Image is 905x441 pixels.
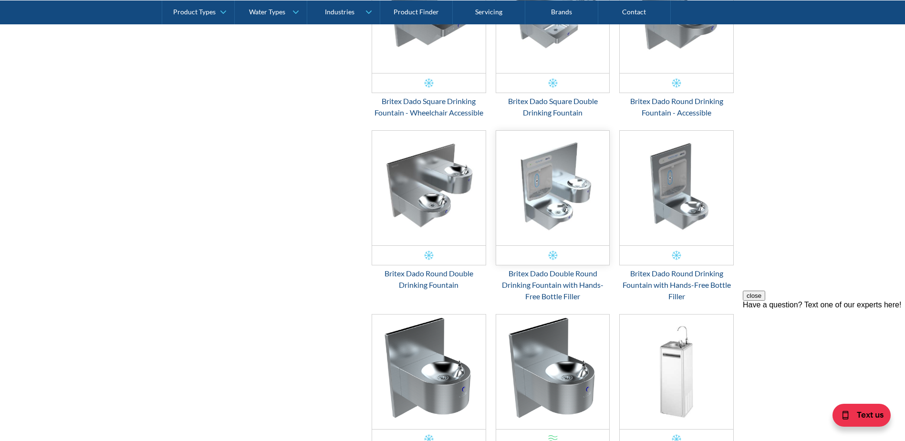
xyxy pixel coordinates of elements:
img: Britex Dado Round Wall Mounted Drinking Fountain - Refrigerated [372,315,486,429]
a: Britex Dado Round Double Drinking FountainBritex Dado Round Double Drinking Fountain [372,130,486,291]
img: Britex Dado Round Double Drinking Fountain [372,131,486,245]
iframe: podium webchat widget bubble [810,393,905,441]
a: Britex Dado Double Round Drinking Fountain with Hands-Free Bottle FillerBritex Dado Double Round ... [496,130,610,302]
div: Product Types [173,8,216,16]
div: Britex Dado Square Double Drinking Fountain [496,95,610,118]
img: Britex Dado Round Wall Mounted Drinking Fountain - Non-refrigerated [496,315,610,429]
div: Britex Dado Square Drinking Fountain - Wheelchair Accessible [372,95,486,118]
img: Britex Dado Round Drinking Fountain with Hands-Free Bottle Filler [620,131,733,245]
img: Zip EconoMaster Drinking Fountain 60 Stainless Steel [620,315,733,429]
div: Britex Dado Round Drinking Fountain - Accessible [619,95,734,118]
div: Industries [325,8,354,16]
iframe: podium webchat widget prompt [743,291,905,405]
div: Britex Dado Round Double Drinking Fountain [372,268,486,291]
div: Britex Dado Round Drinking Fountain with Hands-Free Bottle Filler [619,268,734,302]
div: Britex Dado Double Round Drinking Fountain with Hands-Free Bottle Filler [496,268,610,302]
a: Britex Dado Round Drinking Fountain with Hands-Free Bottle FillerBritex Dado Round Drinking Fount... [619,130,734,302]
img: Britex Dado Double Round Drinking Fountain with Hands-Free Bottle Filler [496,131,610,245]
div: Water Types [249,8,285,16]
